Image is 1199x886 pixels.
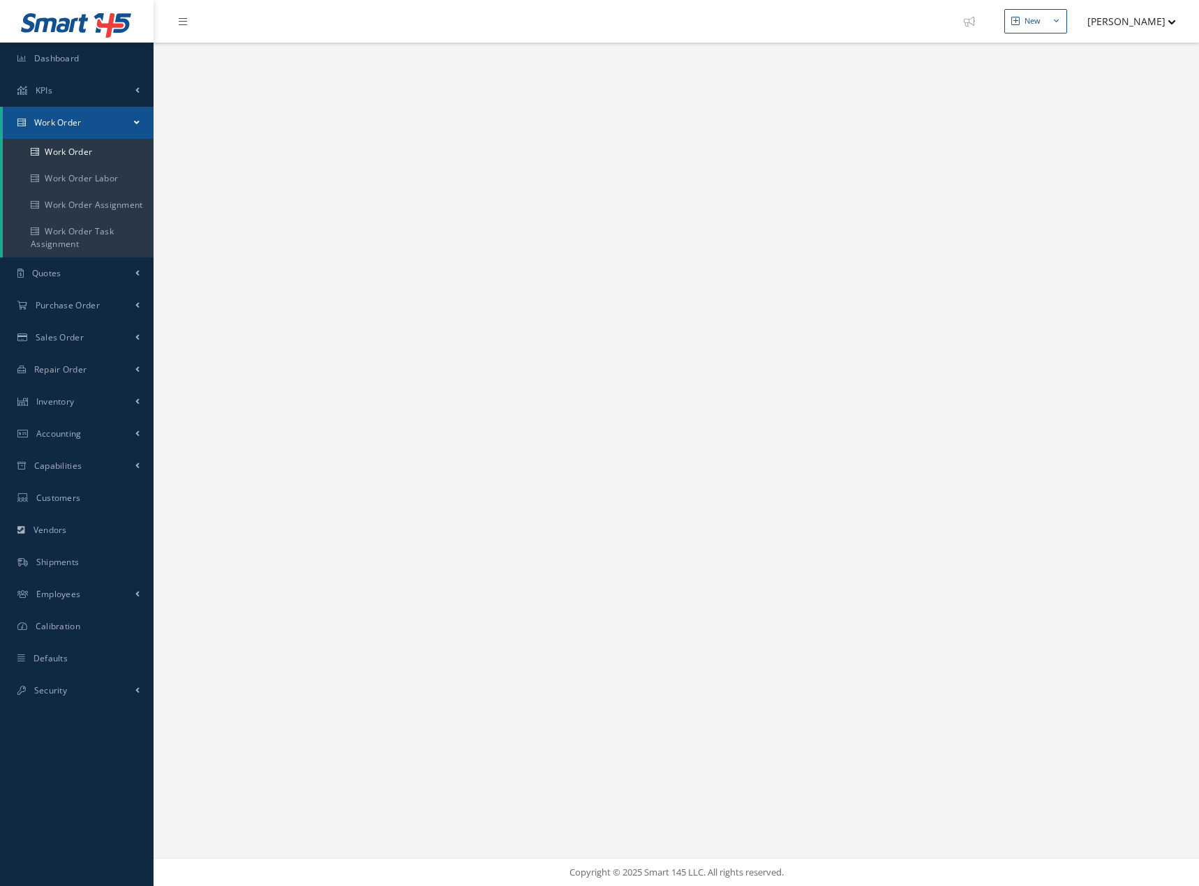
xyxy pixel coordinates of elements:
a: Work Order Assignment [3,192,154,218]
span: Vendors [33,524,67,536]
span: Quotes [32,267,61,279]
span: Security [34,684,67,696]
a: Work Order Labor [3,165,154,192]
a: Work Order [3,139,154,165]
span: Purchase Order [36,299,100,311]
button: [PERSON_NAME] [1074,8,1176,35]
span: Work Order [34,117,82,128]
span: Sales Order [36,331,84,343]
span: Customers [36,492,81,504]
span: Repair Order [34,363,87,375]
span: Shipments [36,556,80,568]
span: Accounting [36,428,82,440]
span: Dashboard [34,52,80,64]
span: KPIs [36,84,52,96]
div: Copyright © 2025 Smart 145 LLC. All rights reserved. [167,866,1185,880]
span: Employees [36,588,81,600]
span: Calibration [36,620,80,632]
a: Work Order Task Assignment [3,218,154,257]
span: Capabilities [34,460,82,472]
span: Inventory [36,396,75,407]
a: Work Order [3,107,154,139]
button: New [1004,9,1067,33]
span: Defaults [33,652,68,664]
div: New [1025,15,1041,27]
